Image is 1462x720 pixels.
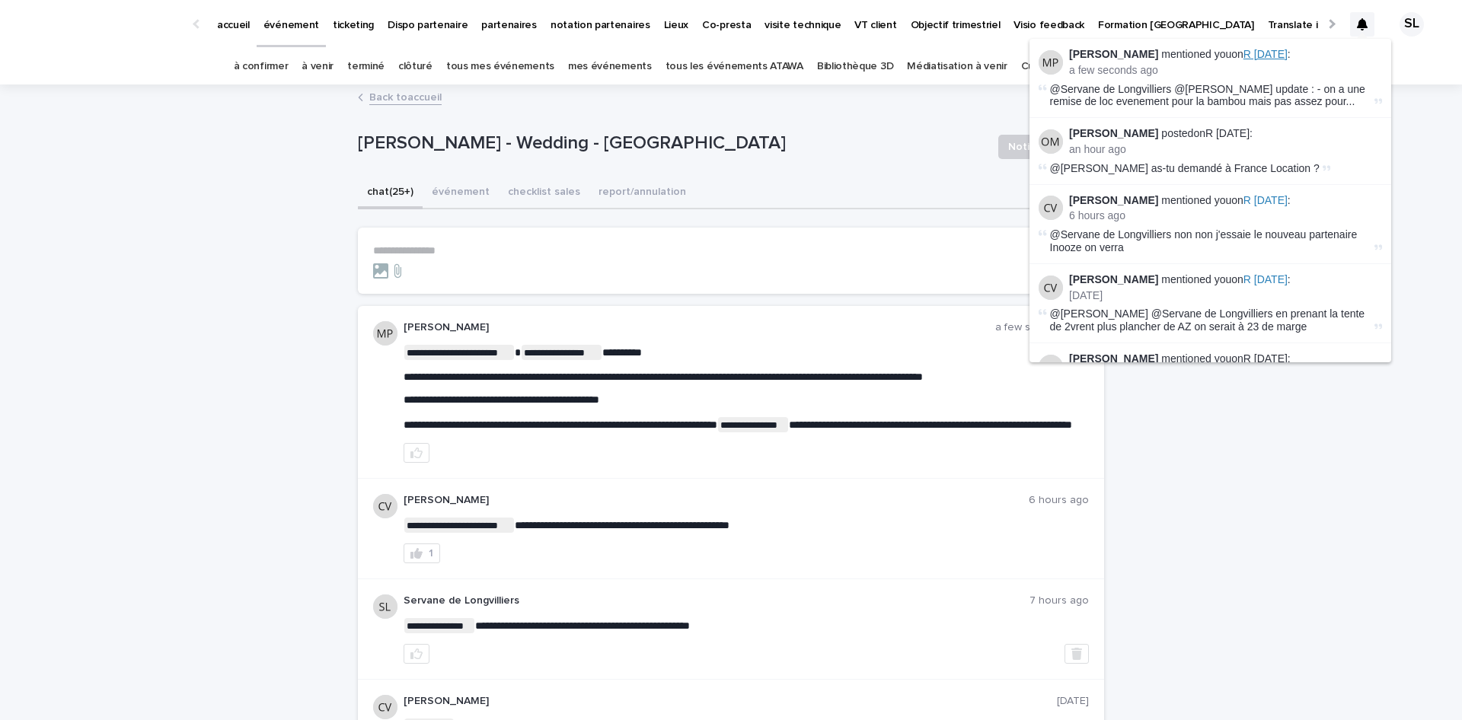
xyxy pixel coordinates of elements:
[1008,139,1094,155] span: Notifier par email
[423,177,499,209] button: événement
[1069,127,1382,140] p: posted on :
[1039,129,1063,154] img: Olivia Marchand
[1069,194,1158,206] strong: [PERSON_NAME]
[1243,273,1288,285] span: R [DATE]
[1069,48,1158,60] strong: [PERSON_NAME]
[1039,355,1063,379] img: Maureen Pilaud
[1243,194,1288,206] span: R [DATE]
[666,49,803,84] a: tous les événements ATAWA
[398,49,433,84] a: clôturé
[1243,48,1288,60] span: R [DATE]
[1039,196,1063,220] img: Cynthia Vitale
[429,548,433,559] div: 1
[1050,162,1320,174] span: @[PERSON_NAME] as-tu demandé à France Location ?
[358,132,986,155] p: [PERSON_NAME] - Wedding - [GEOGRAPHIC_DATA]
[499,177,589,209] button: checklist sales
[1069,352,1158,365] strong: [PERSON_NAME]
[404,321,995,334] p: [PERSON_NAME]
[446,49,554,84] a: tous mes événements
[1050,307,1365,333] span: @[PERSON_NAME] @Servane de Longvilliers en prenant la tente de 2vrent plus plancher de AZ on sera...
[817,49,893,84] a: Bibliothèque 3D
[347,49,385,84] a: terminé
[404,543,440,563] button: 1
[234,49,289,84] a: à confirmer
[1400,12,1424,37] div: SL
[358,177,423,209] button: chat (25+)
[1069,194,1382,207] p: mentioned you on :
[1069,273,1382,286] p: mentioned you on :
[1039,50,1063,75] img: Maureen Pilaud
[1039,276,1063,300] img: Cynthia Vitale
[1069,273,1158,285] strong: [PERSON_NAME]
[1029,594,1089,607] p: 7 hours ago
[907,49,1007,84] a: Médiatisation à venir
[1243,352,1288,365] a: R [DATE]
[404,644,429,664] button: like this post
[998,135,1104,159] button: Notifier par email
[1065,644,1089,664] button: Delete post
[1069,64,1382,77] p: a few seconds ago
[1069,289,1382,302] p: [DATE]
[1021,49,1111,84] a: Customer Success
[404,494,1029,507] p: [PERSON_NAME]
[30,9,178,40] img: Ls34BcGeRexTGTNfXpUC
[1050,83,1371,109] span: @Servane de Longvilliers @[PERSON_NAME] update : - on a une remise de loc evenement pour la bambo...
[589,177,695,209] button: report/annulation
[404,443,429,463] button: like this post
[1050,228,1358,253] span: @Servane de Longvilliers non non j'essaie le nouveau partenaire Inooze on verra
[1069,352,1382,365] p: mentioned you on :
[1057,695,1089,708] p: [DATE]
[1205,127,1250,139] a: R [DATE]
[1069,209,1382,222] p: 6 hours ago
[995,321,1089,334] p: a few seconds ago
[404,594,1029,607] p: Servane de Longvilliers
[1069,48,1382,61] p: mentioned you on :
[1069,127,1158,139] strong: [PERSON_NAME]
[404,695,1057,708] p: [PERSON_NAME]
[1029,494,1089,507] p: 6 hours ago
[568,49,652,84] a: mes événements
[369,88,442,105] a: Back toaccueil
[302,49,334,84] a: à venir
[1069,143,1382,156] p: an hour ago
